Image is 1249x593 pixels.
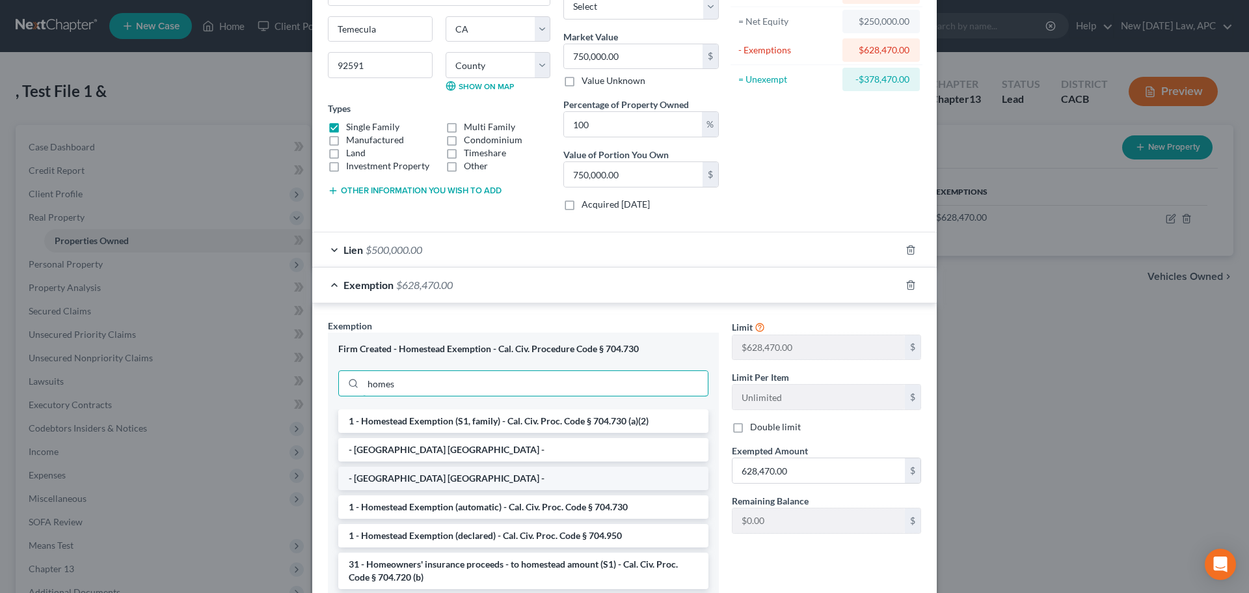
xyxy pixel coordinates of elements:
[732,494,809,508] label: Remaining Balance
[343,279,394,291] span: Exemption
[464,146,506,159] label: Timeshare
[346,146,366,159] label: Land
[853,15,909,28] div: $250,000.00
[738,73,837,86] div: = Unexempt
[338,495,708,519] li: 1 - Homestead Exemption (automatic) - Cal. Civ. Proc. Code § 704.730
[582,198,650,211] label: Acquired [DATE]
[464,120,515,133] label: Multi Family
[732,335,905,360] input: --
[346,133,404,146] label: Manufactured
[446,81,514,91] a: Show on Map
[905,385,920,409] div: $
[703,162,718,187] div: $
[738,44,837,57] div: - Exemptions
[582,74,645,87] label: Value Unknown
[732,458,905,483] input: 0.00
[703,44,718,69] div: $
[338,343,708,355] div: Firm Created - Homestead Exemption - Cal. Civ. Procedure Code § 704.730
[563,30,618,44] label: Market Value
[738,15,837,28] div: = Net Equity
[564,44,703,69] input: 0.00
[564,162,703,187] input: 0.00
[732,322,753,333] span: Limit
[750,421,801,434] label: Double limit
[853,44,909,57] div: $628,470.00
[464,133,522,146] label: Condominium
[363,371,708,396] input: Search exemption rules...
[338,438,708,462] li: - [GEOGRAPHIC_DATA] [GEOGRAPHIC_DATA] -
[346,120,399,133] label: Single Family
[563,98,689,111] label: Percentage of Property Owned
[905,335,920,360] div: $
[853,73,909,86] div: -$378,470.00
[328,102,351,115] label: Types
[563,148,669,161] label: Value of Portion You Own
[564,112,702,137] input: 0.00
[732,508,905,533] input: --
[346,159,429,172] label: Investment Property
[396,279,453,291] span: $628,470.00
[905,508,920,533] div: $
[328,320,372,331] span: Exemption
[464,159,488,172] label: Other
[732,385,905,409] input: --
[338,524,708,547] li: 1 - Homestead Exemption (declared) - Cal. Civ. Proc. Code § 704.950
[338,409,708,433] li: 1 - Homestead Exemption (S1, family) - Cal. Civ. Proc. Code § 704.730 (a)(2)
[1205,549,1236,580] div: Open Intercom Messenger
[732,370,789,384] label: Limit Per Item
[329,17,432,42] input: Enter city...
[338,467,708,490] li: - [GEOGRAPHIC_DATA] [GEOGRAPHIC_DATA] -
[702,112,718,137] div: %
[732,445,808,456] span: Exempted Amount
[338,553,708,589] li: 31 - Homeowners' insurance proceeds - to homestead amount (S1) - Cal. Civ. Proc. Code § 704.720 (b)
[328,52,433,78] input: Enter zip...
[366,243,422,256] span: $500,000.00
[905,458,920,483] div: $
[328,186,502,196] button: Other information you wish to add
[343,243,363,256] span: Lien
